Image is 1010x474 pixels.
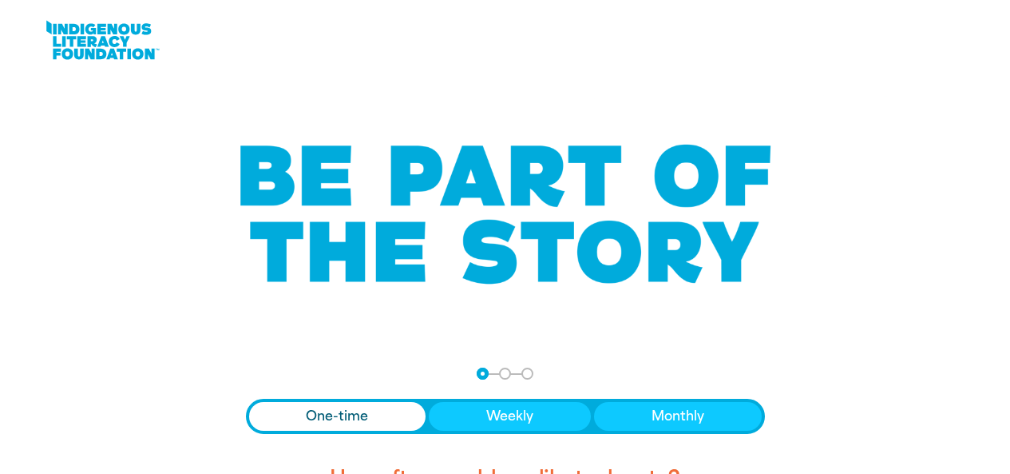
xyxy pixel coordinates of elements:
[499,368,511,380] button: Navigate to step 2 of 3 to enter your details
[477,368,489,380] button: Navigate to step 1 of 3 to enter your donation amount
[521,368,533,380] button: Navigate to step 3 of 3 to enter your payment details
[226,113,785,317] img: Be part of the story
[486,407,533,426] span: Weekly
[429,402,591,431] button: Weekly
[306,407,368,426] span: One-time
[594,402,762,431] button: Monthly
[652,407,704,426] span: Monthly
[249,402,426,431] button: One-time
[246,399,765,434] div: Donation frequency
